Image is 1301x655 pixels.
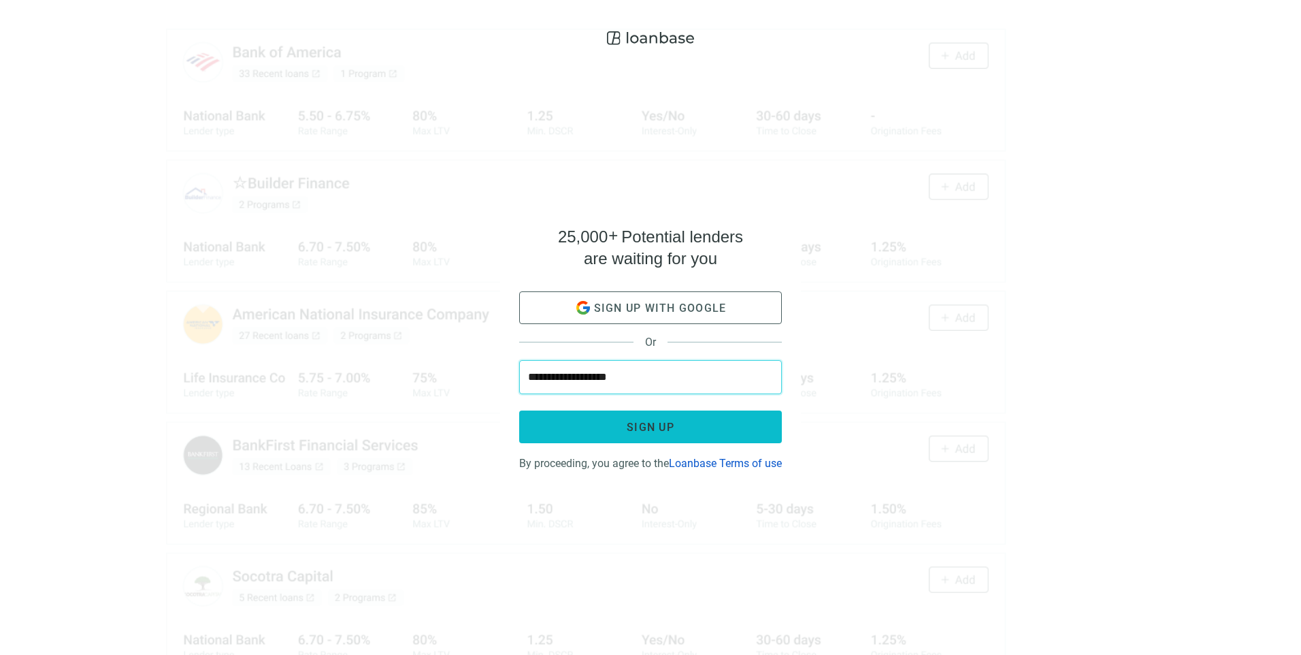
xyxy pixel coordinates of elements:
[608,226,618,244] span: +
[627,421,674,434] span: Sign up
[633,336,668,349] span: Or
[594,302,727,315] span: Sign up with google
[558,226,743,270] h4: Potential lenders are waiting for you
[519,291,782,324] button: Sign up with google
[519,454,782,470] div: By proceeding, you agree to the
[519,411,782,443] button: Sign up
[558,227,608,246] span: 25,000
[669,457,782,470] a: Loanbase Terms of use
